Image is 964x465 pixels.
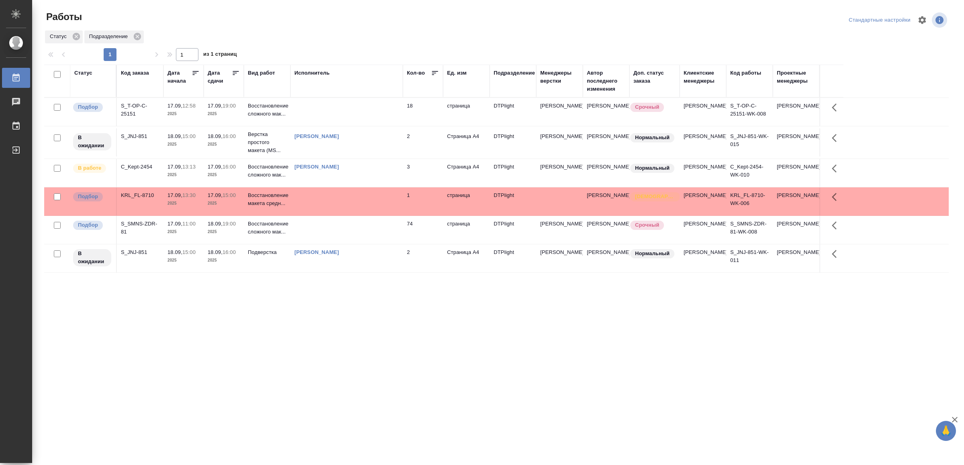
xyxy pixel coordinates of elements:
[167,228,200,236] p: 2025
[827,244,846,264] button: Здесь прячутся важные кнопки
[403,98,443,126] td: 18
[121,248,159,256] div: S_JNJ-851
[680,216,726,244] td: [PERSON_NAME]
[583,244,629,272] td: [PERSON_NAME]
[121,220,159,236] div: S_SMNS-ZDR-81
[443,216,490,244] td: страница
[89,32,131,41] p: Подразделение
[443,98,490,126] td: страница
[167,249,182,255] p: 18.09,
[827,98,846,117] button: Здесь прячутся важные кнопки
[72,220,112,231] div: Можно подбирать исполнителей
[223,164,236,170] p: 16:00
[182,221,196,227] p: 11:00
[294,164,339,170] a: [PERSON_NAME]
[208,103,223,109] p: 17.09,
[208,133,223,139] p: 18.09,
[72,102,112,113] div: Можно подбирать исполнителей
[223,221,236,227] p: 19:00
[403,216,443,244] td: 74
[490,187,536,215] td: DTPlight
[827,216,846,235] button: Здесь прячутся важные кнопки
[777,69,815,85] div: Проектные менеджеры
[540,163,579,171] p: [PERSON_NAME]
[913,10,932,30] span: Настроить таблицу
[773,244,819,272] td: [PERSON_NAME]
[167,199,200,207] p: 2025
[72,163,112,174] div: Исполнитель выполняет работу
[167,69,192,85] div: Дата начала
[490,128,536,156] td: DTPlight
[936,421,956,441] button: 🙏
[182,164,196,170] p: 13:13
[540,248,579,256] p: [PERSON_NAME]
[443,159,490,187] td: Страница А4
[494,69,535,77] div: Подразделение
[403,159,443,187] td: 3
[540,220,579,228] p: [PERSON_NAME]
[773,159,819,187] td: [PERSON_NAME]
[847,14,913,26] div: split button
[248,191,286,207] p: Восстановление макета средн...
[407,69,425,77] div: Кол-во
[583,216,629,244] td: [PERSON_NAME]
[447,69,467,77] div: Ед. изм
[583,98,629,126] td: [PERSON_NAME]
[208,140,240,148] p: 2025
[726,128,773,156] td: S_JNJ-851-WK-015
[443,187,490,215] td: страница
[932,12,949,28] span: Посмотреть информацию
[78,221,98,229] p: Подбор
[248,163,286,179] p: Восстановление сложного мак...
[680,159,726,187] td: [PERSON_NAME]
[248,248,286,256] p: Подверстка
[84,30,144,43] div: Подразделение
[78,193,98,201] p: Подбор
[635,164,670,172] p: Нормальный
[827,187,846,207] button: Здесь прячутся важные кнопки
[403,128,443,156] td: 2
[680,128,726,156] td: [PERSON_NAME]
[182,192,196,198] p: 13:30
[827,159,846,178] button: Здесь прячутся важные кнопки
[773,216,819,244] td: [PERSON_NAME]
[208,221,223,227] p: 18.09,
[72,132,112,151] div: Исполнитель назначен, приступать к работе пока рано
[121,102,159,118] div: S_T-OP-C-25151
[773,98,819,126] td: [PERSON_NAME]
[939,422,953,439] span: 🙏
[223,249,236,255] p: 16:00
[540,132,579,140] p: [PERSON_NAME]
[726,98,773,126] td: S_T-OP-C-25151-WK-008
[208,171,240,179] p: 2025
[167,221,182,227] p: 17.09,
[583,159,629,187] td: [PERSON_NAME]
[208,228,240,236] p: 2025
[773,128,819,156] td: [PERSON_NAME]
[72,248,112,267] div: Исполнитель назначен, приступать к работе пока рано
[726,159,773,187] td: C_Kept-2454-WK-010
[490,216,536,244] td: DTPlight
[45,30,83,43] div: Статус
[680,187,726,215] td: [PERSON_NAME]
[208,69,232,85] div: Дата сдачи
[726,244,773,272] td: S_JNJ-851-WK-011
[182,103,196,109] p: 12:58
[635,193,675,201] p: [DEMOGRAPHIC_DATA]
[121,163,159,171] div: C_Kept-2454
[730,69,761,77] div: Код работы
[294,69,330,77] div: Исполнитель
[635,103,659,111] p: Срочный
[490,159,536,187] td: DTPlight
[182,249,196,255] p: 15:00
[680,98,726,126] td: [PERSON_NAME]
[72,191,112,202] div: Можно подбирать исполнителей
[403,244,443,272] td: 2
[294,133,339,139] a: [PERSON_NAME]
[583,187,629,215] td: [PERSON_NAME]
[443,128,490,156] td: Страница А4
[773,187,819,215] td: [PERSON_NAME]
[223,103,236,109] p: 19:00
[167,164,182,170] p: 17.09,
[167,103,182,109] p: 17.09,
